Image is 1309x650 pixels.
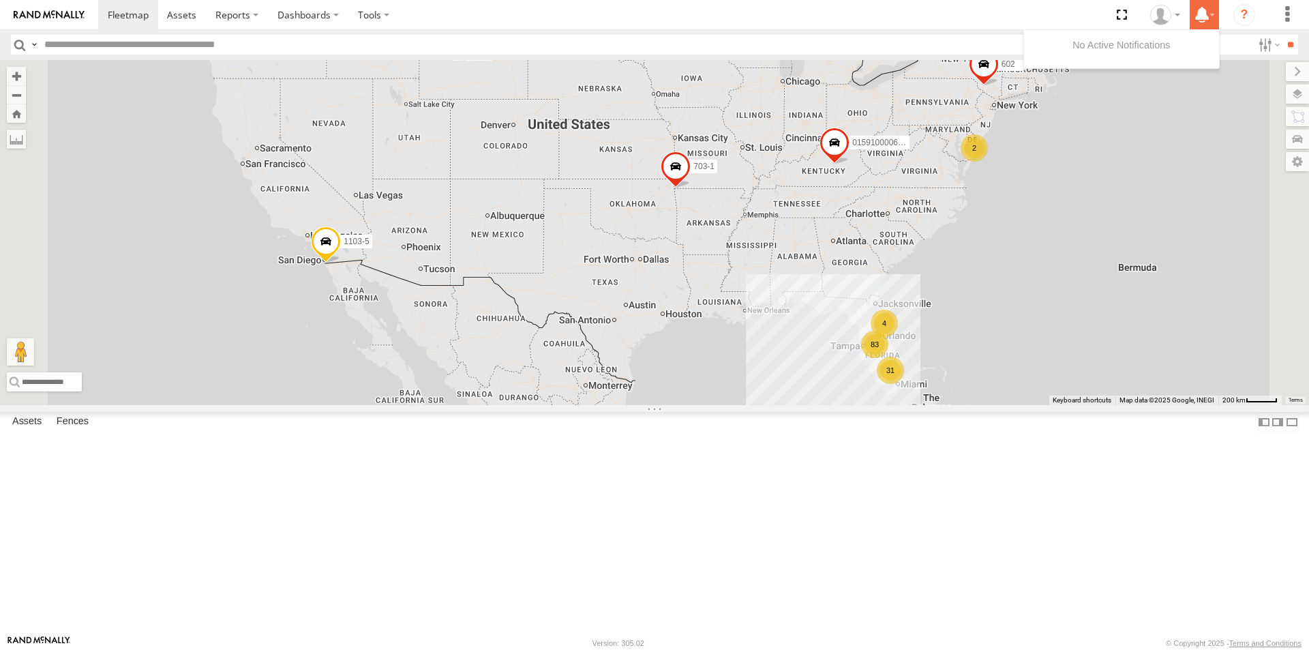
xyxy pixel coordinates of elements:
label: Map Settings [1286,152,1309,171]
span: Map data ©2025 Google, INEGI [1119,396,1214,404]
label: Dock Summary Table to the Right [1271,412,1284,432]
label: Hide Summary Table [1285,412,1299,432]
div: 2 [961,134,988,162]
label: Fences [50,413,95,432]
div: Version: 305.02 [592,639,644,647]
a: Terms [1289,397,1303,402]
button: Zoom out [7,85,26,104]
a: Visit our Website [7,636,70,650]
button: Keyboard shortcuts [1053,396,1111,405]
i: ? [1233,4,1255,26]
img: rand-logo.svg [14,10,85,20]
span: 602 [1002,59,1015,69]
div: Dianna Love [1145,5,1185,25]
label: Search Filter Options [1253,35,1282,55]
a: Terms and Conditions [1229,639,1302,647]
button: Drag Pegman onto the map to open Street View [7,338,34,366]
button: Zoom in [7,67,26,85]
label: Dock Summary Table to the Left [1257,412,1271,432]
div: © Copyright 2025 - [1166,639,1302,647]
button: Map Scale: 200 km per 43 pixels [1218,396,1282,405]
span: 015910000671878 [852,138,920,147]
span: 703-1 [693,162,714,171]
span: 200 km [1222,396,1246,404]
span: 1103-5 [344,237,369,246]
div: 4 [871,310,898,337]
button: Zoom Home [7,104,26,123]
div: 83 [861,331,888,358]
div: 31 [877,357,904,384]
label: Search Query [29,35,40,55]
label: Assets [5,413,48,432]
label: Measure [7,130,26,149]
